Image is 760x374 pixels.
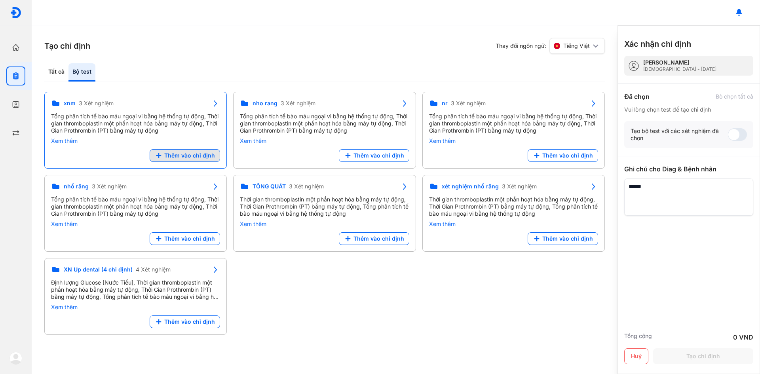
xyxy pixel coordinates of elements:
span: xét nghiệm nhổ răng [442,183,499,190]
button: Thêm vào chỉ định [528,149,598,162]
div: Bộ test [68,63,95,82]
div: Thời gian thromboplastin một phần hoạt hóa bằng máy tự động, Thời Gian Prothrombin (PT) bằng máy ... [240,196,409,217]
img: logo [10,7,22,19]
span: XN Up dental (4 chỉ định) [64,266,133,273]
div: [PERSON_NAME] [643,59,716,66]
div: Vui lòng chọn test để tạo chỉ định [624,106,753,113]
button: Thêm vào chỉ định [339,149,409,162]
div: 0 VND [733,332,753,342]
span: nhổ răng [64,183,89,190]
div: Đã chọn [624,92,650,101]
span: 3 Xét nghiệm [289,183,324,190]
button: Thêm vào chỉ định [339,232,409,245]
div: Ghi chú cho Diag & Bệnh nhân [624,164,753,174]
span: nr [442,100,448,107]
div: Xem thêm [51,220,220,228]
div: Xem thêm [51,304,220,311]
span: 3 Xét nghiệm [502,183,537,190]
span: Thêm vào chỉ định [542,152,593,159]
h3: Tạo chỉ định [44,40,90,51]
div: Tổng phân tích tế bào máu ngoại vi bằng hệ thống tự động, Thời gian thromboplastin một phần hoạt ... [51,196,220,217]
span: xnm [64,100,76,107]
div: Thay đổi ngôn ngữ: [496,38,605,54]
div: Tổng phân tích tế bào máu ngoại vi bằng hệ thống tự động, Thời gian thromboplastin một phần hoạt ... [429,113,598,134]
button: Thêm vào chỉ định [150,232,220,245]
div: [DEMOGRAPHIC_DATA] - [DATE] [643,66,716,72]
h3: Xác nhận chỉ định [624,38,691,49]
div: Định lượng Glucose [Nước Tiểu], Thời gian thromboplastin một phần hoạt hóa bằng máy tự động, Thời... [51,279,220,300]
span: Thêm vào chỉ định [353,152,404,159]
div: Tất cả [44,63,68,82]
div: Xem thêm [240,137,409,144]
div: Xem thêm [240,220,409,228]
div: Tổng cộng [624,332,652,342]
div: Xem thêm [51,137,220,144]
span: 3 Xét nghiệm [451,100,486,107]
div: Tạo bộ test với các xét nghiệm đã chọn [631,127,728,142]
span: 3 Xét nghiệm [281,100,315,107]
span: Thêm vào chỉ định [164,235,215,242]
button: Huỷ [624,348,648,364]
span: TỔNG QUÁT [253,183,286,190]
div: Xem thêm [429,137,598,144]
span: Thêm vào chỉ định [164,318,215,325]
button: Thêm vào chỉ định [528,232,598,245]
button: Thêm vào chỉ định [150,149,220,162]
span: 4 Xét nghiệm [136,266,171,273]
div: Xem thêm [429,220,598,228]
span: Tiếng Việt [563,42,590,49]
span: Thêm vào chỉ định [542,235,593,242]
div: Tổng phân tích tế bào máu ngoại vi bằng hệ thống tự động, Thời gian thromboplastin một phần hoạt ... [51,113,220,134]
img: logo [9,352,22,365]
span: nho rang [253,100,277,107]
div: Bỏ chọn tất cả [716,93,753,100]
span: 3 Xét nghiệm [79,100,114,107]
span: 3 Xét nghiệm [92,183,127,190]
div: Tổng phân tích tế bào máu ngoại vi bằng hệ thống tự động, Thời gian thromboplastin một phần hoạt ... [240,113,409,134]
span: Thêm vào chỉ định [353,235,404,242]
button: Thêm vào chỉ định [150,315,220,328]
div: Thời gian thromboplastin một phần hoạt hóa bằng máy tự động, Thời Gian Prothrombin (PT) bằng máy ... [429,196,598,217]
button: Tạo chỉ định [653,348,753,364]
span: Thêm vào chỉ định [164,152,215,159]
